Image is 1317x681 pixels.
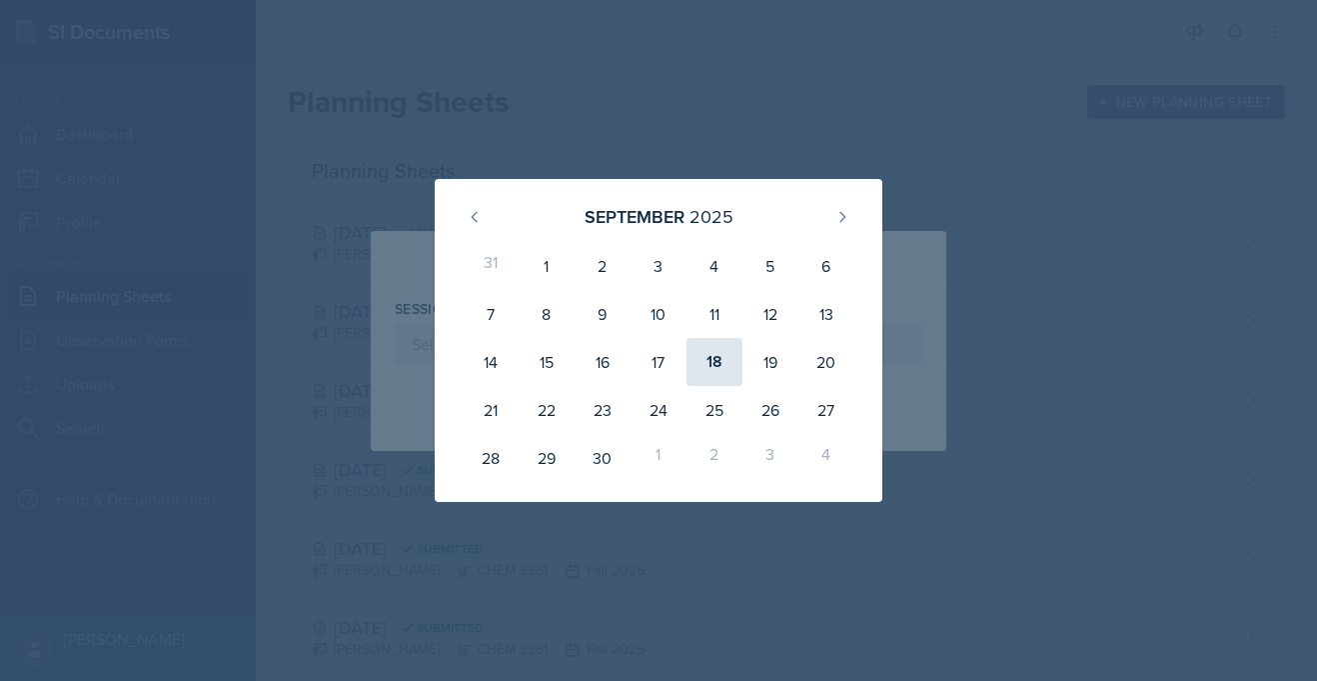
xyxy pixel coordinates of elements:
div: September [585,203,684,230]
div: 26 [742,386,798,434]
div: 1 [519,242,575,290]
div: 2 [575,242,631,290]
div: 8 [519,290,575,338]
div: 12 [742,290,798,338]
div: 21 [463,386,519,434]
div: 29 [519,434,575,482]
div: 30 [575,434,631,482]
div: 16 [575,338,631,386]
div: 7 [463,290,519,338]
div: 4 [686,242,742,290]
div: 18 [686,338,742,386]
div: 20 [798,338,854,386]
div: 3 [631,242,686,290]
div: 9 [575,290,631,338]
div: 23 [575,386,631,434]
div: 2025 [689,203,733,230]
div: 24 [631,386,686,434]
div: 1 [631,434,686,482]
div: 11 [686,290,742,338]
div: 3 [742,434,798,482]
div: 25 [686,386,742,434]
div: 17 [631,338,686,386]
div: 27 [798,386,854,434]
div: 22 [519,386,575,434]
div: 2 [686,434,742,482]
div: 13 [798,290,854,338]
div: 10 [631,290,686,338]
div: 15 [519,338,575,386]
div: 6 [798,242,854,290]
div: 28 [463,434,519,482]
div: 31 [463,242,519,290]
div: 19 [742,338,798,386]
div: 4 [798,434,854,482]
div: 5 [742,242,798,290]
div: 14 [463,338,519,386]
